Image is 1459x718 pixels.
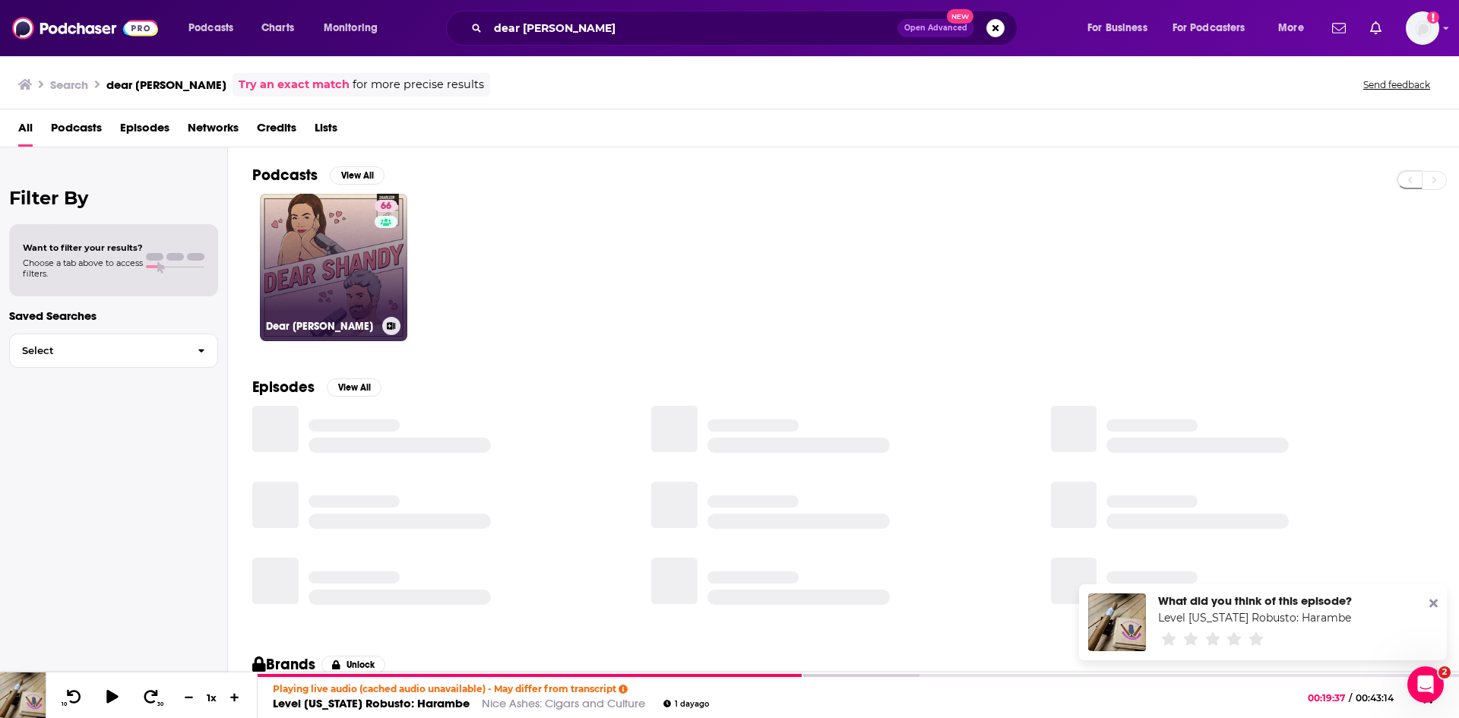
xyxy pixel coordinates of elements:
span: Podcasts [188,17,233,39]
img: User Profile [1406,11,1439,45]
a: PodcastsView All [252,166,385,185]
h3: Dear [PERSON_NAME] [266,320,376,333]
button: Open AdvancedNew [897,19,974,37]
span: Select [10,346,185,356]
h2: Episodes [252,378,315,397]
span: Want to filter your results? [23,242,143,253]
a: Show notifications dropdown [1326,15,1352,41]
a: Level [US_STATE] Robusto: Harambe [273,696,470,710]
span: More [1278,17,1304,39]
h2: Brands [252,655,315,674]
a: Charts [252,16,303,40]
a: 66Dear [PERSON_NAME] [260,194,407,341]
h3: dear [PERSON_NAME] [106,77,226,92]
img: Podchaser - Follow, Share and Rate Podcasts [12,14,158,43]
span: New [947,9,974,24]
a: Networks [188,115,239,147]
a: EpisodesView All [252,378,381,397]
a: Lists [315,115,337,147]
button: 10 [59,688,87,707]
span: 00:19:37 [1308,692,1349,704]
a: Episodes [120,115,169,147]
p: Saved Searches [9,308,218,323]
button: open menu [1077,16,1166,40]
img: Level Connecticut Robusto: Harambe [1088,593,1146,651]
h2: Filter By [9,187,218,209]
input: Search podcasts, credits, & more... [488,16,897,40]
div: 1 x [199,691,225,704]
span: For Business [1087,17,1147,39]
a: Level Connecticut Robusto: Harambe [1158,611,1351,625]
span: for more precise results [353,76,484,93]
button: View All [327,378,381,397]
button: open menu [178,16,253,40]
div: 1 day ago [663,700,709,708]
button: open menu [1163,16,1268,40]
a: Try an exact match [239,76,350,93]
p: Playing live audio (cached audio unavailable) - May differ from transcript [273,683,709,694]
span: Choose a tab above to access filters. [23,258,143,279]
span: 66 [381,199,391,214]
h3: Search [50,77,88,92]
button: Unlock [321,656,386,674]
a: Credits [257,115,296,147]
span: / [1349,692,1352,704]
a: 66 [375,200,397,212]
a: Nice Ashes: Cigars and Culture [482,696,645,710]
iframe: Intercom live chat [1407,666,1444,703]
h2: Podcasts [252,166,318,185]
span: Logged in as WesBurdett [1406,11,1439,45]
button: Select [9,334,218,368]
span: 00:43:14 [1352,692,1409,704]
span: Monitoring [324,17,378,39]
button: open menu [1268,16,1323,40]
span: 10 [62,701,67,707]
span: For Podcasters [1173,17,1245,39]
span: 2 [1438,666,1451,678]
span: Open Advanced [904,24,967,32]
button: open menu [313,16,397,40]
button: View All [330,166,385,185]
svg: Add a profile image [1427,11,1439,24]
a: All [18,115,33,147]
a: Podcasts [51,115,102,147]
button: 30 [138,688,166,707]
div: What did you think of this episode? [1158,593,1352,608]
a: Show notifications dropdown [1364,15,1388,41]
span: 30 [157,701,163,707]
div: Search podcasts, credits, & more... [460,11,1032,46]
span: Charts [261,17,294,39]
button: Send feedback [1359,78,1435,91]
button: Show profile menu [1406,11,1439,45]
